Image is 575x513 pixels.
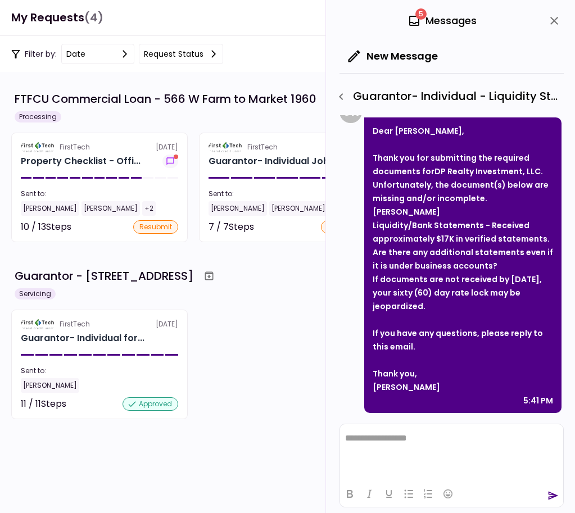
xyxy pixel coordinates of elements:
div: [PERSON_NAME] [82,201,140,216]
div: Guarantor- Individual Johnny Yun [209,155,336,168]
div: Sent to: [209,189,366,199]
div: Thank you, [373,367,553,380]
div: FirstTech [247,142,278,152]
strong: Liquidity/Bank Statements - Received approximately $17K in verified statements. Are there any add... [373,220,553,271]
button: close [545,11,564,30]
img: Partner logo [21,319,55,329]
button: Bullet list [399,486,418,502]
div: [PERSON_NAME] [21,378,79,393]
button: Archive workflow [322,89,342,109]
div: [PERSON_NAME] [373,380,553,394]
span: (4) [84,6,103,29]
img: Partner logo [209,142,243,152]
img: Partner logo [21,142,55,152]
div: Guarantor- Individual for Chan Ok Yun [21,332,144,345]
div: resubmit [321,220,366,234]
iframe: Rich Text Area [340,424,563,480]
div: Thank you for submitting the required documents for . [373,151,553,178]
div: Sent to: [21,189,178,199]
div: approved [123,397,178,411]
div: Guarantor - [STREET_ADDRESS] [15,267,193,284]
div: [DATE] [209,142,366,152]
div: 10 / 13 Steps [21,220,71,234]
div: Guarantor- Individual - Liquidity Statements - Guarantor [332,87,564,106]
div: FirstTech [60,319,90,329]
button: Archive workflow [199,266,219,286]
div: +2 [142,201,156,216]
div: date [66,48,85,60]
button: Numbered list [419,486,438,502]
button: Emojis [438,486,458,502]
h1: My Requests [11,6,103,29]
div: [PERSON_NAME] [21,201,79,216]
strong: [PERSON_NAME] [373,206,440,217]
strong: Unfortunately, the document(s) below are missing and/or incomplete. [373,179,549,204]
div: Property Checklist - Office Retail 566 W Farm to Market 1960 [21,155,141,168]
div: If you have any questions, please reply to this email. [373,326,553,353]
div: 11 / 11 Steps [21,397,66,411]
div: Sent to: [21,366,178,376]
div: Filter by: [11,44,223,64]
div: [PERSON_NAME] [209,201,267,216]
div: resubmit [133,220,178,234]
div: 7 / 7 Steps [209,220,254,234]
div: [DATE] [21,142,178,152]
div: [DATE] [21,319,178,329]
div: Messages [408,12,477,29]
div: Processing [15,111,61,122]
button: show-messages [162,155,178,168]
strong: DP Realty Investment, LLC [434,166,541,177]
button: Underline [379,486,399,502]
div: Dear [PERSON_NAME], [373,124,553,138]
button: send [547,490,559,501]
div: FTFCU Commercial Loan - 566 W Farm to Market 1960 [15,90,316,107]
span: 5 [415,8,427,20]
div: 5:41 PM [523,394,553,407]
div: FirstTech [60,142,90,152]
button: Italic [360,486,379,502]
button: Request status [139,44,223,64]
div: [PERSON_NAME] [269,201,328,216]
button: Bold [340,486,359,502]
button: New Message [339,42,447,71]
div: Servicing [15,288,56,299]
div: If documents are not received by [DATE], your sixty (60) day rate lock may be jeopardized. [373,273,553,313]
button: date [61,44,134,64]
